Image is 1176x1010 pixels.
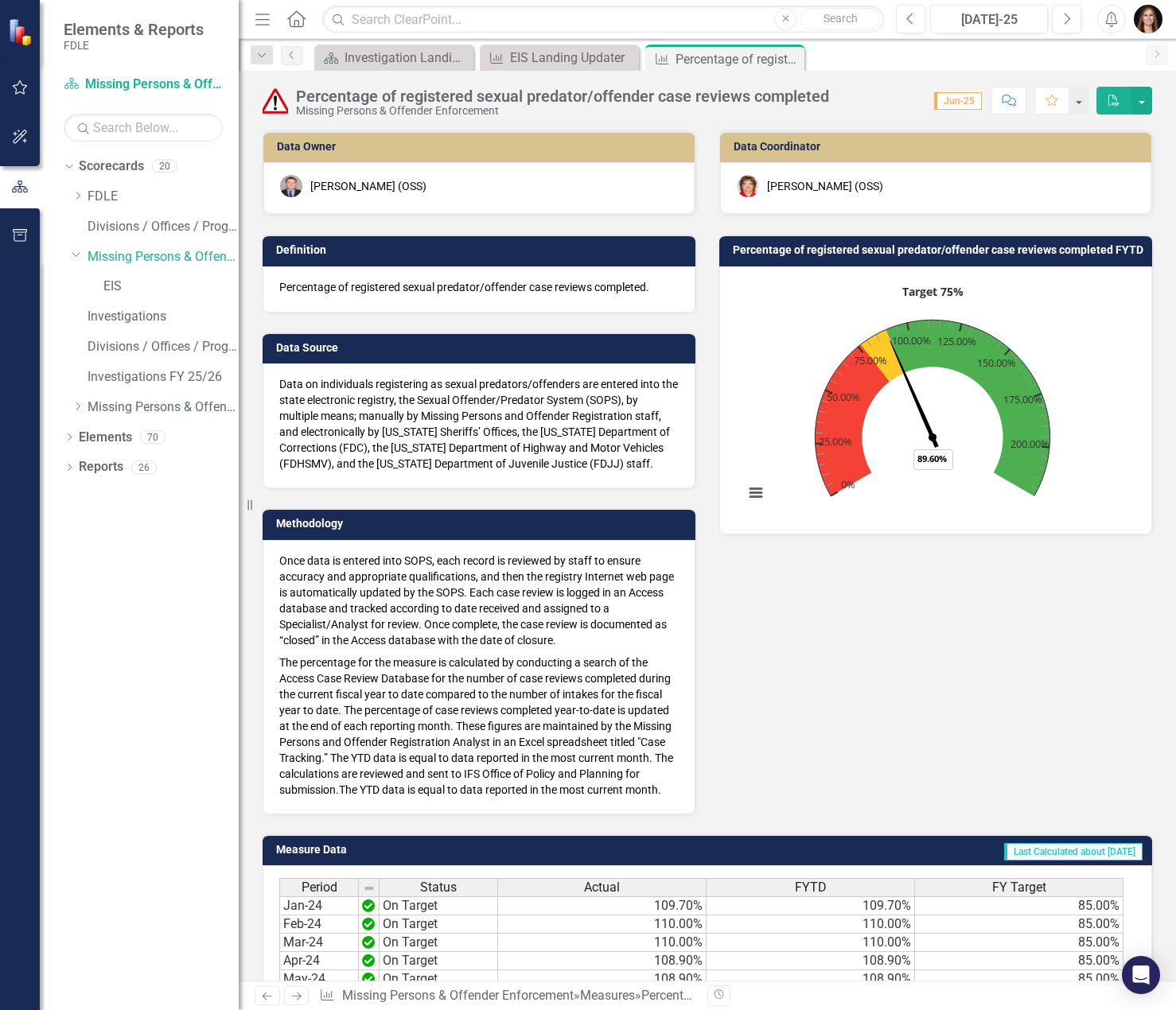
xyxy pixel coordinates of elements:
img: l2LBhMzD7H5l0sVMwU3P9AAAAAElFTkSuQmCC [362,899,375,912]
td: 85.00% [915,952,1123,970]
text: 100.00% [892,333,931,348]
td: Jan-24 [279,896,359,915]
div: Missing Persons & Offender Enforcement [296,105,829,117]
text: 50.00% [827,389,860,403]
a: Missing Persons & Offender Enforcement [342,988,574,1003]
div: » » [319,987,695,1005]
img: 8DAGhfEEPCf229AAAAAElFTkSuQmCC [363,882,376,895]
td: 110.00% [498,934,707,952]
span: Period [302,880,337,895]
td: 85.00% [915,915,1123,934]
img: l2LBhMzD7H5l0sVMwU3P9AAAAAElFTkSuQmCC [362,918,375,930]
div: 70 [140,430,165,444]
p: Data on individuals registering as sexual predators/offenders are entered into the state electron... [279,376,679,472]
span: FY Target [992,880,1046,895]
div: [PERSON_NAME] (OSS) [767,178,883,194]
td: May-24 [279,970,359,989]
h3: Percentage of registered sexual predator/offender case reviews completed FYTD [733,244,1144,256]
span: Jun-25 [934,92,982,110]
text: 0% [841,477,855,491]
div: Open Intercom Messenger [1122,956,1160,994]
td: On Target [380,952,498,970]
td: On Target [380,970,498,989]
div: [DATE]-25 [936,10,1042,29]
text: 25.00% [819,433,852,448]
button: View chart menu, Target 75% [745,482,767,504]
td: Feb-24 [279,915,359,934]
td: 85.00% [915,970,1123,989]
td: Mar-24 [279,934,359,952]
img: ClearPoint Strategy [7,17,37,47]
div: Percentage of registered sexual predator/offender case reviews completed [296,87,829,105]
text: Target 75% [902,284,964,299]
a: Elements [79,429,132,447]
h3: Definition [276,244,687,256]
span: FYTD [795,880,827,895]
a: EIS [103,278,239,296]
img: l2LBhMzD7H5l0sVMwU3P9AAAAAElFTkSuQmCC [362,936,375,949]
a: Investigations [88,308,239,326]
td: On Target [380,915,498,934]
td: 108.90% [498,970,707,989]
span: Actual [584,880,620,895]
a: Measures [580,988,635,1003]
span: The YTD data is equal to data reported in the most current month. [339,783,661,796]
h3: Methodology [276,518,687,530]
h3: Data Source [276,342,687,354]
a: Divisions / Offices / Programs FY 25/26 [88,338,239,356]
td: 110.00% [707,934,915,952]
td: Apr-24 [279,952,359,970]
h3: Measure Data [276,844,567,856]
img: Heather Faulkner [1134,5,1162,33]
a: Investigations FY 25/26 [88,368,239,387]
h3: Data Coordinator [734,141,1143,153]
img: l2LBhMzD7H5l0sVMwU3P9AAAAAElFTkSuQmCC [362,973,375,985]
path: 89.6. FYTD. [888,340,938,448]
span: Search [824,12,858,25]
span: Once data is entered into SOPS, each record is reviewed by staff to ensure accuracy and appropria... [279,554,674,647]
text: 75.00% [854,353,887,367]
input: Search ClearPoint... [322,6,884,33]
img: l2LBhMzD7H5l0sVMwU3P9AAAAAElFTkSuQmCC [362,954,375,967]
button: Search [800,8,880,30]
span: Elements & Reports [64,20,204,39]
svg: Interactive chart [736,279,1129,518]
input: Search Below... [64,114,223,142]
a: Scorecards [79,157,144,176]
span: Last Calculated about [DATE] [1004,843,1143,860]
td: 108.90% [707,970,915,989]
td: 85.00% [915,896,1123,915]
td: 109.70% [498,896,707,915]
img: Below Target [263,88,288,114]
div: EIS Landing Updater [510,48,635,68]
text: 89.60% [917,453,947,464]
text: 175.00% [1003,392,1042,406]
span: Status [420,880,457,895]
a: FDLE [88,188,239,206]
img: Jeffrey Watson [280,175,302,197]
div: Percentage of registered sexual predator/offender case reviews completed. [279,279,679,295]
td: 85.00% [915,934,1123,952]
a: Reports [79,458,123,476]
td: On Target [380,934,498,952]
div: Investigation Landing Updater [345,48,469,68]
a: Missing Persons & Offender Enforcement [64,76,223,94]
a: EIS Landing Updater [484,48,635,68]
a: Missing Persons & Offender Enforcement FY 25/26 [88,398,239,417]
span: The percentage for the measure is calculated by conducting a search of the Access Case Review Dat... [279,656,673,796]
img: Renee Strickland [737,175,759,197]
text: 150.00% [977,355,1016,369]
div: Percentage of registered sexual predator/offender case reviews completed [641,988,1057,1003]
td: 109.70% [707,896,915,915]
button: [DATE]-25 [930,5,1048,33]
td: 110.00% [498,915,707,934]
a: Investigation Landing Updater [318,48,469,68]
text: 200.00% [1011,437,1049,451]
div: 26 [131,460,157,474]
td: On Target [380,896,498,915]
td: 108.90% [498,952,707,970]
a: Missing Persons & Offender Enforcement [88,248,239,266]
div: 20 [152,160,177,173]
td: 110.00% [707,915,915,934]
